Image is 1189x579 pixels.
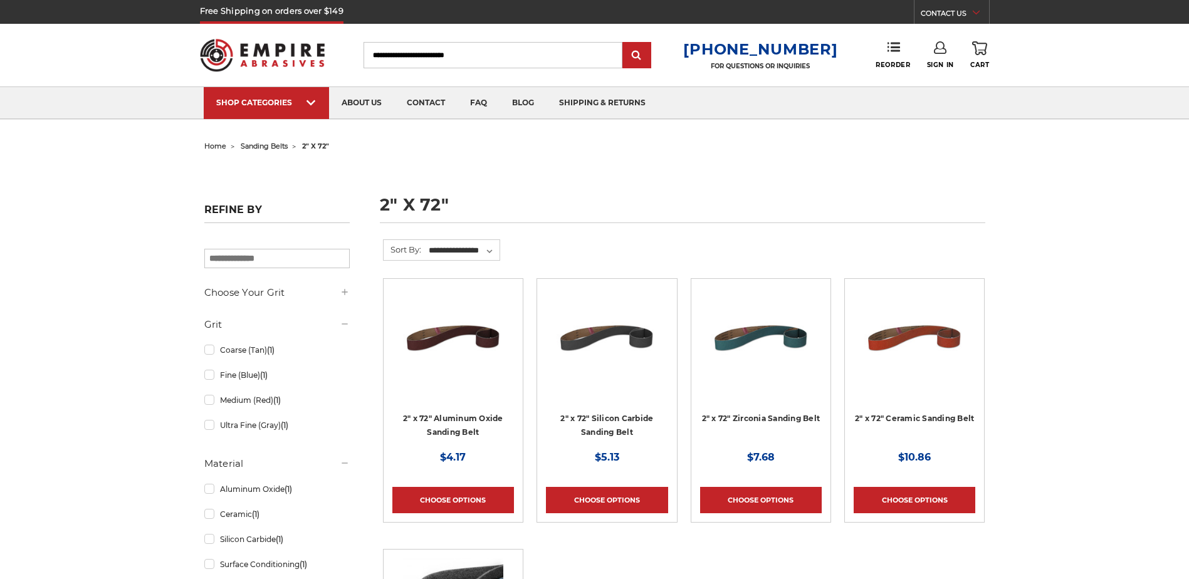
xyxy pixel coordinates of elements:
a: Choose Options [700,487,822,513]
span: (1) [281,420,288,430]
a: Surface Conditioning(1) [204,553,350,575]
div: SHOP CATEGORIES [216,98,317,107]
a: about us [329,87,394,119]
label: Sort By: [384,240,421,259]
span: Cart [970,61,989,69]
h5: Refine by [204,204,350,223]
img: 2" x 72" Aluminum Oxide Pipe Sanding Belt [403,288,503,388]
a: home [204,142,226,150]
span: (1) [276,535,283,544]
h5: Material [204,456,350,471]
a: shipping & returns [547,87,658,119]
a: Aluminum Oxide(1) [204,478,350,500]
span: (1) [267,345,275,355]
h5: Choose Your Grit [204,285,350,300]
a: faq [458,87,500,119]
a: 2" x 72" Aluminum Oxide Sanding Belt [403,414,503,437]
span: $10.86 [898,451,931,463]
a: 2" x 72" Ceramic Pipe Sanding Belt [854,288,975,409]
a: 2" x 72" Zirconia Pipe Sanding Belt [700,288,822,409]
a: contact [394,87,458,119]
a: Choose Options [392,487,514,513]
a: 2" x 72" Zirconia Sanding Belt [702,414,820,423]
span: (1) [273,395,281,405]
a: 2" x 72" Silicon Carbide File Belt [546,288,668,409]
a: Reorder [876,41,910,68]
img: 2" x 72" Zirconia Pipe Sanding Belt [711,288,811,388]
select: Sort By: [427,241,500,260]
img: Empire Abrasives [200,31,325,80]
a: [PHONE_NUMBER] [683,40,837,58]
span: (1) [252,509,259,519]
img: 2" x 72" Ceramic Pipe Sanding Belt [864,288,965,388]
h5: Grit [204,317,350,332]
a: Ultra Fine (Gray)(1) [204,414,350,436]
a: Choose Options [854,487,975,513]
p: FOR QUESTIONS OR INQUIRIES [683,62,837,70]
a: CONTACT US [921,6,989,24]
a: Coarse (Tan)(1) [204,339,350,361]
span: (1) [260,370,268,380]
a: Fine (Blue)(1) [204,364,350,386]
a: Cart [970,41,989,69]
h1: 2" x 72" [380,196,985,223]
span: Sign In [927,61,954,69]
a: Ceramic(1) [204,503,350,525]
a: Choose Options [546,487,668,513]
a: sanding belts [241,142,288,150]
a: Silicon Carbide(1) [204,528,350,550]
span: $7.68 [747,451,775,463]
span: $5.13 [595,451,619,463]
a: 2" x 72" Aluminum Oxide Pipe Sanding Belt [392,288,514,409]
span: $4.17 [440,451,466,463]
span: (1) [285,484,292,494]
span: Reorder [876,61,910,69]
a: 2" x 72" Ceramic Sanding Belt [855,414,974,423]
img: 2" x 72" Silicon Carbide File Belt [557,288,657,388]
input: Submit [624,43,649,68]
span: (1) [300,560,307,569]
a: Medium (Red)(1) [204,389,350,411]
a: 2" x 72" Silicon Carbide Sanding Belt [560,414,653,437]
span: 2" x 72" [302,142,329,150]
a: blog [500,87,547,119]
